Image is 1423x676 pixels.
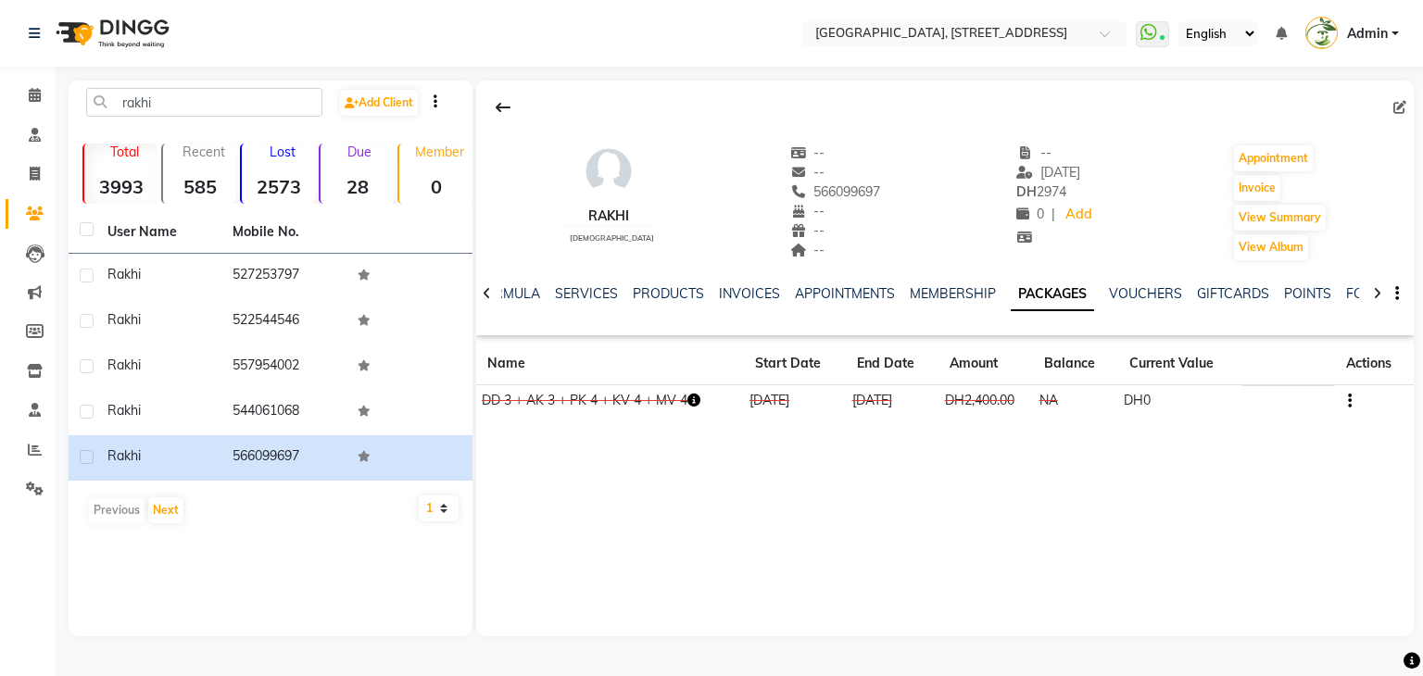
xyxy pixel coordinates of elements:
[1346,285,1392,302] a: FORMS
[1305,17,1338,49] img: Admin
[938,385,1033,418] td: DH2,400.00
[1234,205,1326,231] button: View Summary
[1033,343,1118,385] th: Balance
[1118,385,1242,418] td: DH0
[242,175,315,198] strong: 2573
[221,254,346,299] td: 527253797
[1016,206,1044,222] span: 0
[340,90,418,116] a: Add Client
[324,144,394,160] p: Due
[476,343,744,385] th: Name
[790,242,825,258] span: --
[221,435,346,481] td: 566099697
[107,311,141,328] span: Rakhi
[744,343,846,385] th: Start Date
[555,285,618,302] a: SERVICES
[221,299,346,344] td: 522544546
[84,175,157,198] strong: 3993
[107,266,141,282] span: Rakhi
[1011,278,1094,311] a: PACKAGES
[1234,145,1313,171] button: Appointment
[790,144,825,161] span: --
[1248,395,1316,410] span: CONSUMED
[1063,202,1095,228] a: Add
[107,357,141,373] span: Rakhi
[86,88,322,117] input: Search by Name/Mobile/Email/Code
[1335,343,1414,385] th: Actions
[407,144,472,160] p: Member
[1033,385,1118,418] td: NA
[476,385,744,418] td: DD 3 + AK 3 + PK 4 + KV 4 + MV 4
[163,175,236,198] strong: 585
[221,344,346,390] td: 557954002
[790,203,825,219] span: --
[846,385,938,418] td: [DATE]
[910,285,996,302] a: MEMBERSHIP
[1016,144,1052,161] span: --
[1118,343,1242,385] th: Current Value
[790,222,825,239] span: --
[47,7,174,59] img: logo
[1016,164,1080,181] span: [DATE]
[170,144,236,160] p: Recent
[484,90,523,125] div: Back to Client
[1347,24,1388,44] span: Admin
[221,211,346,254] th: Mobile No.
[1052,205,1055,224] span: |
[633,285,704,302] a: PRODUCTS
[321,175,394,198] strong: 28
[938,343,1033,385] th: Amount
[107,447,141,464] span: Rakhi
[846,343,938,385] th: End Date
[570,233,654,243] span: [DEMOGRAPHIC_DATA]
[96,211,221,254] th: User Name
[719,285,780,302] a: INVOICES
[1109,285,1182,302] a: VOUCHERS
[399,175,472,198] strong: 0
[148,497,183,523] button: Next
[744,385,846,418] td: [DATE]
[790,164,825,181] span: --
[476,285,540,302] a: FORMULA
[562,207,654,226] div: Rakhi
[221,390,346,435] td: 544061068
[581,144,636,199] img: avatar
[1016,183,1066,200] span: 2974
[1234,234,1308,260] button: View Album
[790,183,881,200] span: 566099697
[795,285,895,302] a: APPOINTMENTS
[1016,183,1037,200] span: DH
[1197,285,1269,302] a: GIFTCARDS
[1284,285,1331,302] a: POINTS
[107,402,141,419] span: Rakhi
[92,144,157,160] p: Total
[1234,175,1280,201] button: Invoice
[249,144,315,160] p: Lost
